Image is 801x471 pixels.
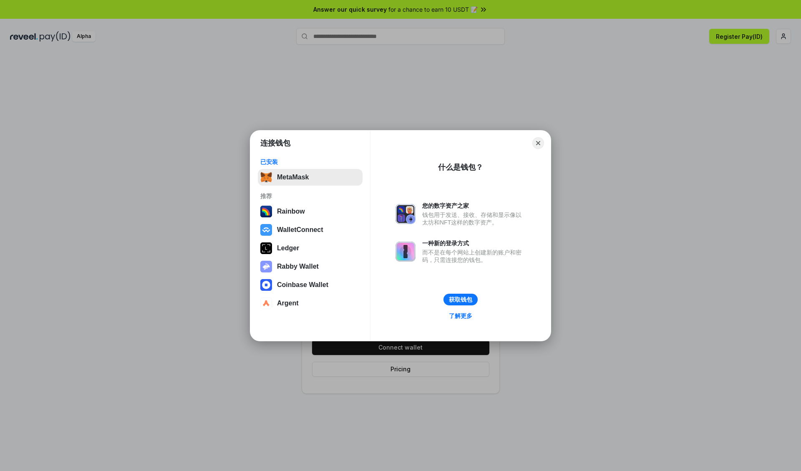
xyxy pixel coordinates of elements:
[277,263,319,270] div: Rabby Wallet
[449,312,472,320] div: 了解更多
[422,239,526,247] div: 一种新的登录方式
[532,137,544,149] button: Close
[277,174,309,181] div: MetaMask
[260,171,272,183] img: svg+xml,%3Csvg%20fill%3D%22none%22%20height%3D%2233%22%20viewBox%3D%220%200%2035%2033%22%20width%...
[395,204,416,224] img: svg+xml,%3Csvg%20xmlns%3D%22http%3A%2F%2Fwww.w3.org%2F2000%2Fsvg%22%20fill%3D%22none%22%20viewBox...
[277,244,299,252] div: Ledger
[260,242,272,254] img: svg+xml,%3Csvg%20xmlns%3D%22http%3A%2F%2Fwww.w3.org%2F2000%2Fsvg%22%20width%3D%2228%22%20height%3...
[277,281,328,289] div: Coinbase Wallet
[260,224,272,236] img: svg+xml,%3Csvg%20width%3D%2228%22%20height%3D%2228%22%20viewBox%3D%220%200%2028%2028%22%20fill%3D...
[258,169,363,186] button: MetaMask
[444,310,477,321] a: 了解更多
[260,138,290,148] h1: 连接钱包
[438,162,483,172] div: 什么是钱包？
[277,208,305,215] div: Rainbow
[258,203,363,220] button: Rainbow
[422,211,526,226] div: 钱包用于发送、接收、存储和显示像以太坊和NFT这样的数字资产。
[260,192,360,200] div: 推荐
[449,296,472,303] div: 获取钱包
[258,258,363,275] button: Rabby Wallet
[258,240,363,257] button: Ledger
[258,277,363,293] button: Coinbase Wallet
[260,206,272,217] img: svg+xml,%3Csvg%20width%3D%22120%22%20height%3D%22120%22%20viewBox%3D%220%200%20120%20120%22%20fil...
[443,294,478,305] button: 获取钱包
[260,261,272,272] img: svg+xml,%3Csvg%20xmlns%3D%22http%3A%2F%2Fwww.w3.org%2F2000%2Fsvg%22%20fill%3D%22none%22%20viewBox...
[258,222,363,238] button: WalletConnect
[260,297,272,309] img: svg+xml,%3Csvg%20width%3D%2228%22%20height%3D%2228%22%20viewBox%3D%220%200%2028%2028%22%20fill%3D...
[277,300,299,307] div: Argent
[260,279,272,291] img: svg+xml,%3Csvg%20width%3D%2228%22%20height%3D%2228%22%20viewBox%3D%220%200%2028%2028%22%20fill%3D...
[258,295,363,312] button: Argent
[422,249,526,264] div: 而不是在每个网站上创建新的账户和密码，只需连接您的钱包。
[422,202,526,209] div: 您的数字资产之家
[277,226,323,234] div: WalletConnect
[395,242,416,262] img: svg+xml,%3Csvg%20xmlns%3D%22http%3A%2F%2Fwww.w3.org%2F2000%2Fsvg%22%20fill%3D%22none%22%20viewBox...
[260,158,360,166] div: 已安装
